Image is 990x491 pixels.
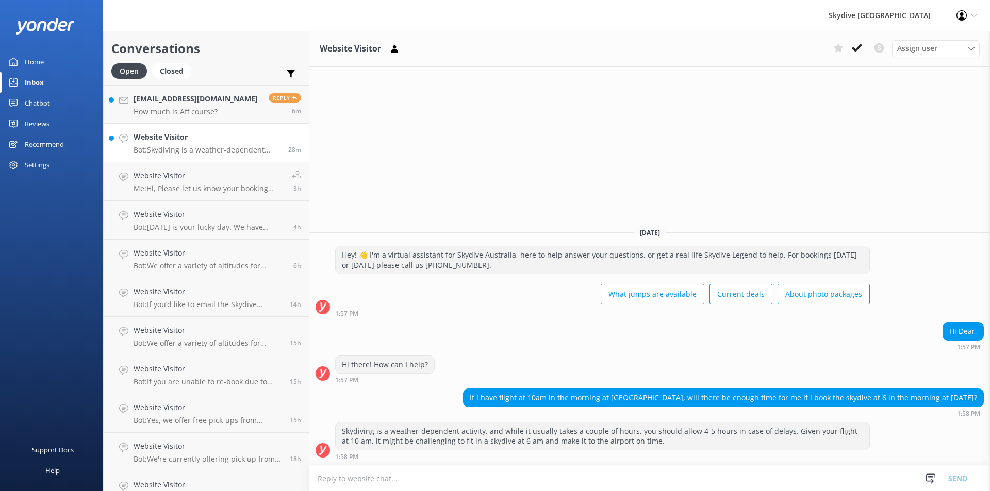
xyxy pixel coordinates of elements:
[104,201,309,240] a: Website VisitorBot:[DATE] is your lucky day. We have exclusive offers when you book direct! Visit...
[134,377,282,386] p: Bot: If you are unable to re-book due to leaving the state or country after a weather-related can...
[464,389,983,407] div: If i have flight at 10am in the morning at [GEOGRAPHIC_DATA], will there be enough time for me if...
[320,42,381,56] h3: Website Visitor
[134,170,284,181] h4: Website Visitor
[134,184,284,193] p: Me: Hi, Please let us know your booking number, we will check the bus availability
[134,416,282,425] p: Bot: Yes, we offer free pick-ups from popular local spots in and around [PERSON_NAME][GEOGRAPHIC_...
[134,93,258,105] h4: [EMAIL_ADDRESS][DOMAIN_NAME]
[134,223,286,232] p: Bot: [DATE] is your lucky day. We have exclusive offers when you book direct! Visit our specials ...
[293,184,301,193] span: Oct 06 2025 10:53am (UTC +10:00) Australia/Brisbane
[134,338,282,348] p: Bot: We offer a variety of altitudes for skydiving, with all dropzones providing jumps up to 15,0...
[134,363,282,375] h4: Website Visitor
[943,323,983,340] div: Hi Dear,
[463,410,984,417] div: Oct 06 2025 01:58pm (UTC +10:00) Australia/Brisbane
[134,261,286,270] p: Bot: We offer a variety of altitudes for skydiving, with all dropzones providing jumps up to 15,0...
[25,72,44,93] div: Inbox
[45,460,60,481] div: Help
[104,240,309,278] a: Website VisitorBot:We offer a variety of altitudes for skydiving, with all dropzones providing ju...
[104,317,309,355] a: Website VisitorBot:We offer a variety of altitudes for skydiving, with all dropzones providing ju...
[152,63,191,79] div: Closed
[601,284,704,304] button: What jumps are available
[134,325,282,336] h4: Website Visitor
[290,454,301,463] span: Oct 05 2025 08:10pm (UTC +10:00) Australia/Brisbane
[634,228,666,237] span: [DATE]
[288,145,301,154] span: Oct 06 2025 01:58pm (UTC +10:00) Australia/Brisbane
[897,43,937,54] span: Assign user
[293,223,301,231] span: Oct 06 2025 09:40am (UTC +10:00) Australia/Brisbane
[25,155,49,175] div: Settings
[134,300,282,309] p: Bot: If you’d like to email the Skydive Australia team, you can reach them at [EMAIL_ADDRESS][DOM...
[943,343,984,350] div: Oct 06 2025 01:57pm (UTC +10:00) Australia/Brisbane
[335,311,358,317] strong: 1:57 PM
[134,479,282,490] h4: Website Visitor
[335,376,435,383] div: Oct 06 2025 01:57pm (UTC +10:00) Australia/Brisbane
[134,107,258,116] p: How much is Aff course?
[335,377,358,383] strong: 1:57 PM
[111,39,301,58] h2: Conversations
[25,134,64,155] div: Recommend
[336,356,434,374] div: Hi there! How can I help?
[104,278,309,317] a: Website VisitorBot:If you’d like to email the Skydive Australia team, you can reach them at [EMAI...
[290,300,301,309] span: Oct 05 2025 11:41pm (UTC +10:00) Australia/Brisbane
[293,261,301,270] span: Oct 06 2025 07:27am (UTC +10:00) Australia/Brisbane
[134,286,282,297] h4: Website Visitor
[111,65,152,76] a: Open
[957,344,980,350] strong: 1:57 PM
[134,402,282,413] h4: Website Visitor
[269,93,301,103] span: Reply
[25,52,44,72] div: Home
[778,284,870,304] button: About photo packages
[335,310,870,317] div: Oct 06 2025 01:57pm (UTC +10:00) Australia/Brisbane
[104,124,309,162] a: Website VisitorBot:Skydiving is a weather-dependent activity, and while it usually takes a couple...
[152,65,196,76] a: Closed
[290,416,301,425] span: Oct 05 2025 10:29pm (UTC +10:00) Australia/Brisbane
[104,394,309,433] a: Website VisitorBot:Yes, we offer free pick-ups from popular local spots in and around [PERSON_NAM...
[111,63,147,79] div: Open
[290,377,301,386] span: Oct 05 2025 10:29pm (UTC +10:00) Australia/Brisbane
[104,85,309,124] a: [EMAIL_ADDRESS][DOMAIN_NAME]How much is Aff course?Reply6m
[134,247,286,259] h4: Website Visitor
[336,246,869,274] div: Hey! 👋 I'm a virtual assistant for Skydive Australia, here to help answer your questions, or get ...
[957,411,980,417] strong: 1:58 PM
[15,18,75,35] img: yonder-white-logo.png
[104,433,309,471] a: Website VisitorBot:We're currently offering pick up from the majority of our locations. Please ch...
[292,107,301,115] span: Oct 06 2025 02:20pm (UTC +10:00) Australia/Brisbane
[134,145,280,155] p: Bot: Skydiving is a weather-dependent activity, and while it usually takes a couple of hours, you...
[25,113,49,134] div: Reviews
[335,454,358,460] strong: 1:58 PM
[709,284,772,304] button: Current deals
[336,422,869,450] div: Skydiving is a weather-dependent activity, and while it usually takes a couple of hours, you shou...
[892,40,980,57] div: Assign User
[134,131,280,143] h4: Website Visitor
[32,439,74,460] div: Support Docs
[290,338,301,347] span: Oct 05 2025 10:58pm (UTC +10:00) Australia/Brisbane
[134,441,282,452] h4: Website Visitor
[25,93,50,113] div: Chatbot
[134,454,282,464] p: Bot: We're currently offering pick up from the majority of our locations. Please check online for...
[104,162,309,201] a: Website VisitorMe:Hi, Please let us know your booking number, we will check the bus availability3h
[104,355,309,394] a: Website VisitorBot:If you are unable to re-book due to leaving the state or country after a weath...
[134,209,286,220] h4: Website Visitor
[335,453,870,460] div: Oct 06 2025 01:58pm (UTC +10:00) Australia/Brisbane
